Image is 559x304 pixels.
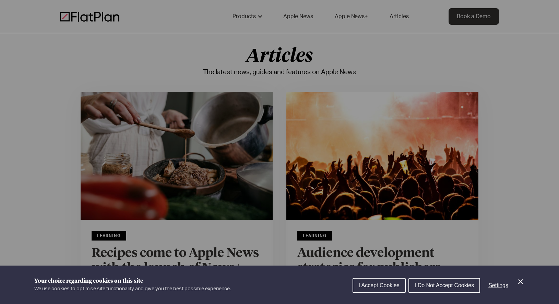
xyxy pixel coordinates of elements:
button: Close Cookie Control [516,278,525,286]
span: I Accept Cookies [359,282,400,288]
button: Settings [483,279,514,292]
h1: Your choice regarding cookies on this site [34,277,231,285]
span: Settings [488,282,508,288]
button: I Accept Cookies [353,278,406,293]
button: I Do Not Accept Cookies [408,278,480,293]
span: I Do Not Accept Cookies [415,282,474,288]
p: We use cookies to optimise site functionality and give you the best possible experience. [34,285,231,293]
